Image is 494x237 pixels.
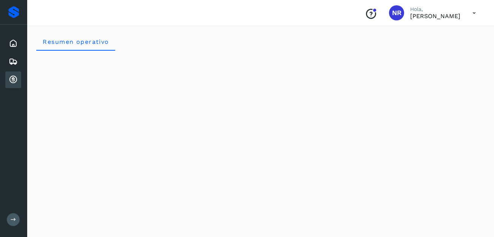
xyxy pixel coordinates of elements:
[5,35,21,52] div: Inicio
[5,53,21,70] div: Embarques
[42,38,109,45] span: Resumen operativo
[410,6,460,12] p: Hola,
[410,12,460,20] p: Norberto Rafael Higareda Contreras
[5,71,21,88] div: Cuentas por cobrar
